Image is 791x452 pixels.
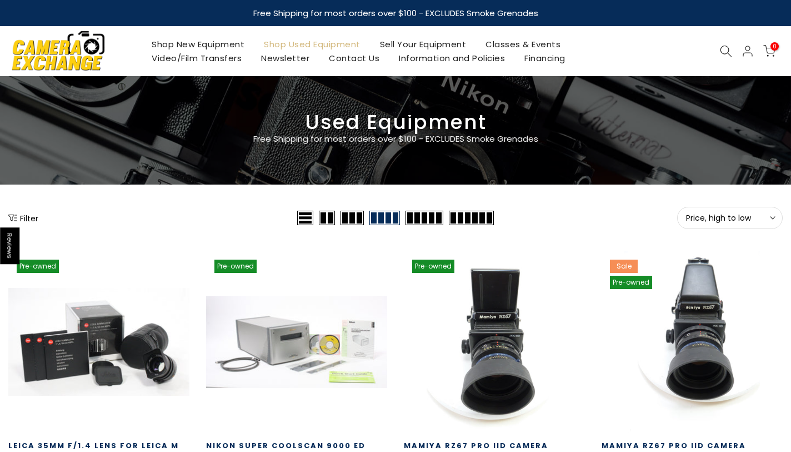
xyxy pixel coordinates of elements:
[686,213,774,223] span: Price, high to low
[370,37,476,51] a: Sell Your Equipment
[142,37,254,51] a: Shop New Equipment
[389,51,515,65] a: Information and Policies
[770,42,779,51] span: 0
[515,51,575,65] a: Financing
[187,132,604,146] p: Free Shipping for most orders over $100 - EXCLUDES Smoke Grenades
[252,51,319,65] a: Newsletter
[8,115,783,130] h3: Used Equipment
[253,7,538,19] strong: Free Shipping for most orders over $100 - EXCLUDES Smoke Grenades
[476,37,570,51] a: Classes & Events
[254,37,371,51] a: Shop Used Equipment
[8,212,38,223] button: Show filters
[142,51,252,65] a: Video/Film Transfers
[319,51,389,65] a: Contact Us
[677,207,783,229] button: Price, high to low
[763,45,775,57] a: 0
